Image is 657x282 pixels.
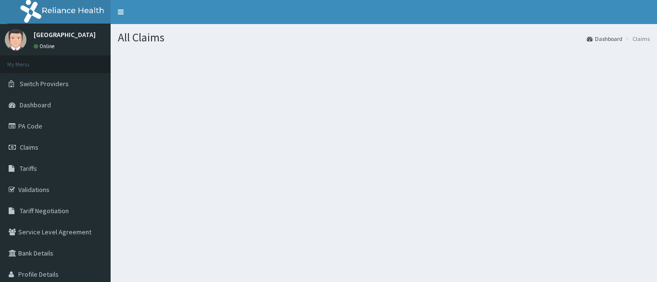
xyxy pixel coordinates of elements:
[34,31,96,38] p: [GEOGRAPHIC_DATA]
[20,206,69,215] span: Tariff Negotiation
[587,35,622,43] a: Dashboard
[20,101,51,109] span: Dashboard
[20,143,38,152] span: Claims
[118,31,650,44] h1: All Claims
[20,79,69,88] span: Switch Providers
[34,43,57,50] a: Online
[20,164,37,173] span: Tariffs
[5,29,26,51] img: User Image
[623,35,650,43] li: Claims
